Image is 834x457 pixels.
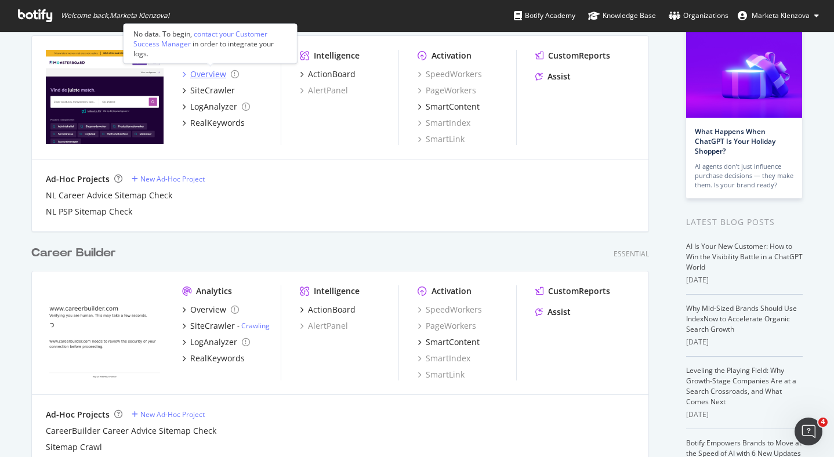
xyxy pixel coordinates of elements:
[190,353,245,364] div: RealKeywords
[548,285,610,297] div: CustomReports
[308,304,356,315] div: ActionBoard
[300,304,356,315] a: ActionBoard
[46,441,102,453] a: Sitemap Crawl
[140,174,205,184] div: New Ad-Hoc Project
[547,71,571,82] div: Assist
[182,68,239,80] a: Overview
[686,303,797,334] a: Why Mid-Sized Brands Should Use IndexNow to Accelerate Organic Search Growth
[695,126,775,156] a: What Happens When ChatGPT Is Your Holiday Shopper?
[308,68,356,80] div: ActionBoard
[418,133,465,145] a: SmartLink
[314,285,360,297] div: Intelligence
[418,369,465,380] a: SmartLink
[46,190,172,201] a: NL Career Advice Sitemap Check
[46,425,216,437] a: CareerBuilder Career Advice Sitemap Check
[535,285,610,297] a: CustomReports
[686,365,796,407] a: Leveling the Playing Field: Why Growth-Stage Companies Are at a Search Crossroads, and What Comes...
[31,245,116,262] div: Career Builder
[418,353,470,364] a: SmartIndex
[190,101,237,113] div: LogAnalyzer
[182,304,239,315] a: Overview
[140,409,205,419] div: New Ad-Hoc Project
[548,50,610,61] div: CustomReports
[431,285,472,297] div: Activation
[514,10,575,21] div: Botify Academy
[196,285,232,297] div: Analytics
[190,320,235,332] div: SiteCrawler
[182,336,250,348] a: LogAnalyzer
[686,275,803,285] div: [DATE]
[418,304,482,315] a: SpeedWorkers
[46,173,110,185] div: Ad-Hoc Projects
[132,174,205,184] a: New Ad-Hoc Project
[686,409,803,420] div: [DATE]
[31,245,121,262] a: Career Builder
[314,50,360,61] div: Intelligence
[535,71,571,82] a: Assist
[431,50,472,61] div: Activation
[669,10,728,21] div: Organizations
[695,162,793,190] div: AI agents don’t just influence purchase decisions — they make them. Is your brand ready?
[418,336,480,348] a: SmartContent
[426,336,480,348] div: SmartContent
[190,85,235,96] div: SiteCrawler
[182,85,235,96] a: SiteCrawler
[686,337,803,347] div: [DATE]
[426,101,480,113] div: SmartContent
[132,409,205,419] a: New Ad-Hoc Project
[418,68,482,80] a: SpeedWorkers
[547,306,571,318] div: Assist
[818,418,828,427] span: 4
[61,11,169,20] span: Welcome back, Marketa Klenzova !
[795,418,822,445] iframe: Intercom live chat
[535,306,571,318] a: Assist
[133,28,267,48] div: contact your Customer Success Manager
[182,320,270,332] a: SiteCrawler- Crawling
[300,85,348,96] a: AlertPanel
[300,68,356,80] a: ActionBoard
[46,285,164,379] img: www.careerbuilder.com
[237,321,270,331] div: -
[686,216,803,228] div: Latest Blog Posts
[535,50,610,61] a: CustomReports
[686,26,802,118] img: What Happens When ChatGPT Is Your Holiday Shopper?
[300,320,348,332] a: AlertPanel
[190,304,226,315] div: Overview
[728,6,828,25] button: Marketa Klenzova
[46,206,132,217] a: NL PSP Sitemap Check
[418,101,480,113] a: SmartContent
[182,353,245,364] a: RealKeywords
[46,50,164,144] img: www.monsterboard.nl
[614,249,649,259] div: Essential
[418,117,470,129] a: SmartIndex
[588,10,656,21] div: Knowledge Base
[190,68,226,80] div: Overview
[182,101,250,113] a: LogAnalyzer
[418,85,476,96] a: PageWorkers
[190,336,237,348] div: LogAnalyzer
[241,321,270,331] a: Crawling
[182,117,245,129] a: RealKeywords
[418,320,476,332] a: PageWorkers
[752,10,810,20] span: Marketa Klenzova
[686,241,803,272] a: AI Is Your New Customer: How to Win the Visibility Battle in a ChatGPT World
[133,28,288,58] div: No data. To begin, in order to integrate your logs.
[190,117,245,129] div: RealKeywords
[46,409,110,420] div: Ad-Hoc Projects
